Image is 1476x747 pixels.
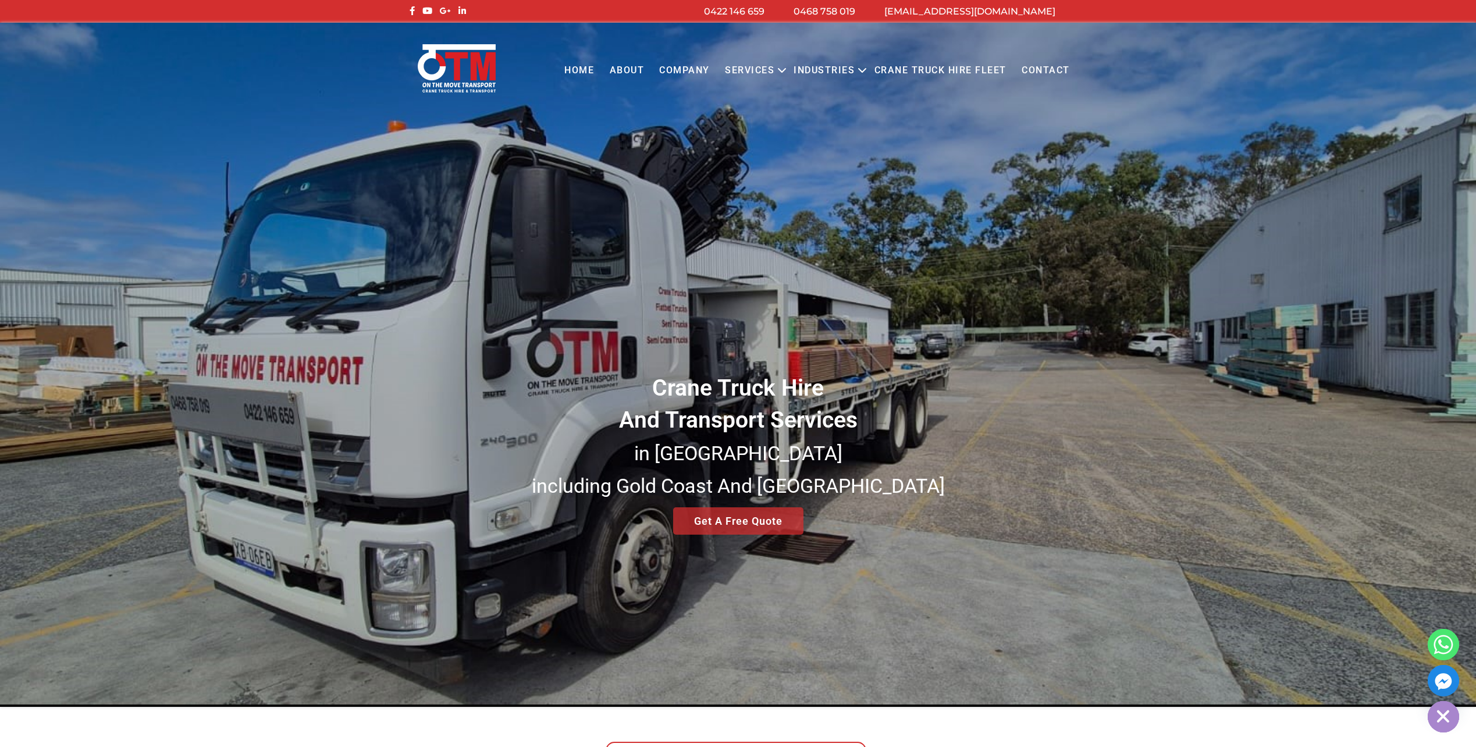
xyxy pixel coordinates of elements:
a: [EMAIL_ADDRESS][DOMAIN_NAME] [884,6,1055,17]
a: 0468 758 019 [794,6,855,17]
a: COMPANY [652,55,717,87]
a: Whatsapp [1428,629,1459,660]
a: Home [557,55,602,87]
a: 0422 146 659 [704,6,764,17]
small: in [GEOGRAPHIC_DATA] including Gold Coast And [GEOGRAPHIC_DATA] [532,442,945,497]
a: Facebook_Messenger [1428,665,1459,696]
a: Crane Truck Hire Fleet [866,55,1013,87]
a: Contact [1014,55,1077,87]
a: Industries [786,55,862,87]
a: About [602,55,652,87]
a: Services [717,55,782,87]
a: Get A Free Quote [673,507,803,535]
